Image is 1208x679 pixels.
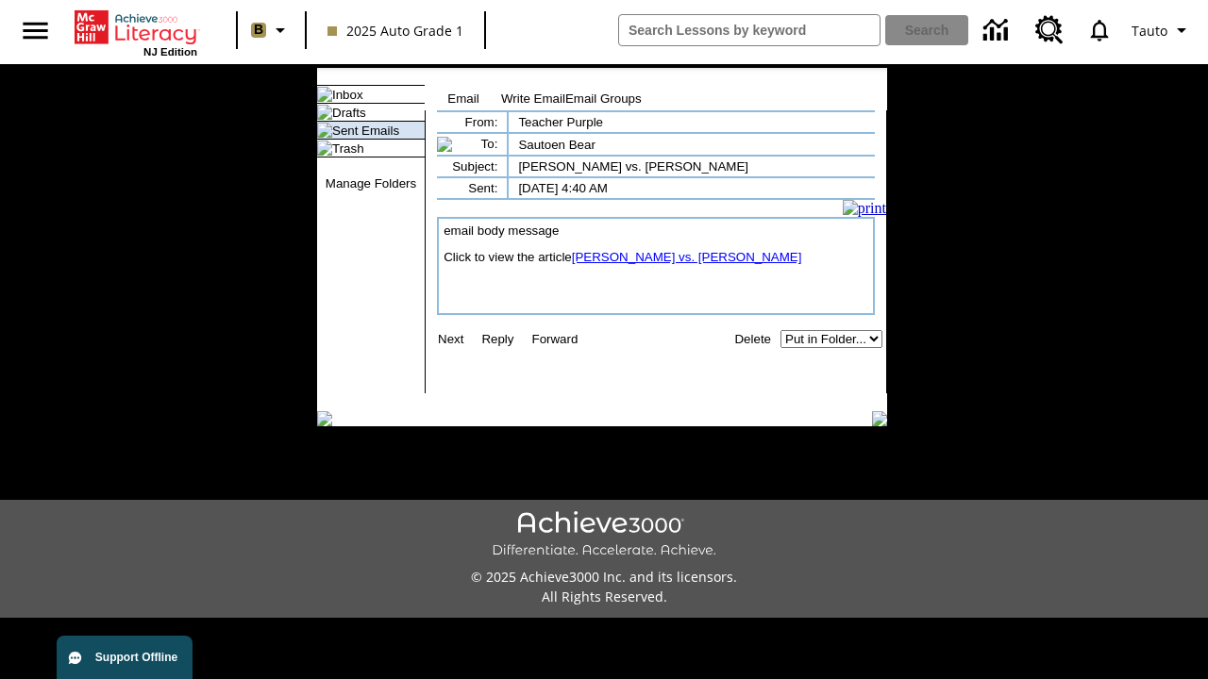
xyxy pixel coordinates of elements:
a: Next [438,332,463,346]
img: print [843,200,886,217]
td: Sent: [452,181,497,195]
td: To: [452,137,497,152]
a: Notifications [1075,6,1124,55]
td: [PERSON_NAME] vs. [PERSON_NAME] [518,159,874,174]
span: NJ Edition [143,46,197,58]
a: Drafts [332,106,366,120]
img: folder_icon.gif [317,105,332,120]
a: Write Email [501,91,565,106]
a: [PERSON_NAME] vs. [PERSON_NAME] [572,250,802,264]
input: search field [619,15,880,45]
img: table_footer_right.gif [872,411,887,426]
img: folder_icon_pick.gif [317,123,332,138]
font: Click to view the article [444,250,801,264]
span: Support Offline [95,651,177,664]
img: Achieve3000 Differentiate Accelerate Achieve [492,511,716,559]
a: Manage Folders [326,176,416,190]
button: Boost Class color is light brown. Change class color [243,13,299,47]
a: Reply [481,332,513,346]
span: 2025 Auto Grade 1 [327,21,463,41]
a: Resource Center, Will open in new tab [1024,5,1075,56]
a: Inbox [332,88,363,102]
td: Teacher Purple [518,115,874,129]
td: From: [452,115,497,129]
a: Email [447,91,478,106]
img: folder_icon.gif [317,87,332,102]
img: folder_icon.gif [317,141,332,156]
a: Delete [734,332,771,346]
td: [DATE] 4:40 AM [518,181,874,195]
img: to_icon.gif [437,137,452,152]
a: Email Groups [565,91,642,106]
a: Data Center [972,5,1024,57]
td: Subject: [452,159,497,174]
span: B [254,18,263,41]
a: Trash [332,141,364,156]
a: Sent Emails [332,124,399,138]
button: Support Offline [57,636,193,679]
td: Sautoen Bear [518,137,874,152]
img: black_spacer.gif [425,393,887,394]
a: Forward [531,332,578,346]
button: Open side menu [8,3,63,58]
button: Profile/Settings [1124,13,1200,47]
img: table_footer_left.gif [317,411,332,426]
span: Tauto [1132,21,1167,41]
div: Home [75,7,197,58]
td: email body message [441,221,871,280]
